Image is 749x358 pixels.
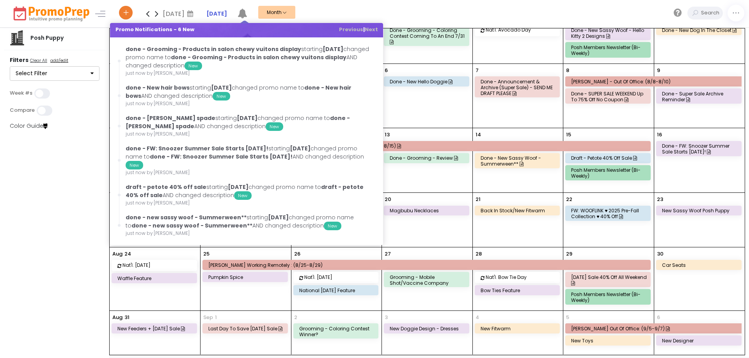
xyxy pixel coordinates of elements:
[566,67,569,74] p: 8
[206,10,227,18] strong: [DATE]
[208,262,647,268] div: [PERSON_NAME] Working Remotely : (8/25-8/29)
[390,274,466,286] div: Grooming - mobile shot/vaccine company
[390,155,466,161] div: done - Grooming - Review
[112,25,381,35] span: Promo Notifications - 6 New
[299,326,375,337] div: Grooming - coloring contest winner?
[481,208,557,213] div: Back in stock/new fitwarm
[185,62,202,70] span: New
[385,131,390,139] p: 13
[571,338,647,344] div: new toys
[390,79,466,85] div: done - new hello doggie
[323,45,343,53] b: [DATE]
[299,143,648,149] div: [PERSON_NAME] out of office: (8/12-8/15)
[237,114,257,122] b: [DATE]
[662,208,738,213] div: new sassy woof Posh Puppy
[571,274,647,286] div: [DATE] Sale 40% off all weekend
[228,183,248,191] b: [DATE]
[213,92,230,101] span: New
[299,287,375,293] div: national [DATE] feature
[304,274,380,280] div: Nat'l. [DATE]
[571,27,647,39] div: done - new sassy woof - Hello Kitty 2 designs
[390,326,466,332] div: New Doggie Design - dresses
[385,250,391,258] p: 27
[290,145,311,152] b: [DATE]
[486,27,562,33] div: Nat'l. Avocado Day
[126,70,192,77] span: just now by [PERSON_NAME]
[566,314,569,321] p: 5
[211,84,232,92] b: [DATE]
[126,45,301,53] b: done - Grooming - Products in salon chewy vuitons display
[266,122,283,131] span: New
[203,250,209,258] p: 25
[662,91,738,102] div: done - super sale archive reminder
[9,30,25,46] img: company.png
[112,314,122,321] p: Aug
[486,274,562,280] div: Nat'l. Bow Tie Day
[126,84,190,92] b: done - New hair bows
[657,67,660,74] p: 9
[481,326,557,332] div: new fitwarm
[126,213,354,229] span: starting changed promo name to AND changed description
[126,161,143,169] span: New
[571,44,647,56] div: Posh Members Newsletter (Bi-Weekly)
[126,200,192,207] span: just now by [PERSON_NAME]
[208,274,284,280] div: pumpkin spice
[126,230,192,237] span: just now by [PERSON_NAME]
[126,131,192,138] span: just now by [PERSON_NAME]
[662,143,738,155] div: done - FW: Snoozer Summer Sale Starts [DATE]!
[476,314,479,321] p: 4
[215,314,217,321] p: 1
[481,287,557,293] div: bow ties feature
[117,326,193,332] div: new feeders + [DATE] sale
[566,250,572,258] p: 29
[324,222,341,230] span: New
[476,131,481,139] p: 14
[481,79,557,96] div: done - Announcement & archive (super sale) - SEND ME DRAFT PLEASE
[124,250,131,258] p: 24
[385,314,388,321] p: 3
[50,57,68,63] u: add/edit
[390,27,466,45] div: done - Grooming - coloring contest coming to an end 7/31
[571,208,647,219] div: FW: WOOFLINK ♥ 2025 Pre-Fall Collection ♥ 40% off
[476,250,482,258] p: 28
[385,196,391,203] p: 20
[571,155,647,161] div: draft - petote 40% off sale
[662,262,738,268] div: car seats
[571,167,647,179] div: Posh Members Newsletter (Bi-Weekly)
[126,101,192,108] span: just now by [PERSON_NAME]
[126,183,206,191] b: draft - petote 40% off sale
[117,275,193,281] div: waffle feature
[126,114,350,130] b: done - [PERSON_NAME] spade
[131,222,252,229] b: done - new sassy woof - Summerween**
[476,196,481,203] p: 21
[657,131,662,139] p: 16
[150,153,293,160] b: done - FW: Snoozer Summer Sale Starts [DATE]!
[208,326,284,332] div: Last day to save [DATE] sale
[234,191,252,200] span: New
[10,56,28,64] strong: Filters
[10,66,99,81] button: Select Filter
[662,27,738,33] div: done - new dog in the closet
[294,250,300,258] p: 26
[49,57,70,65] a: add/edit
[390,208,466,213] div: magbubu necklaces
[385,67,388,74] p: 6
[126,114,215,122] b: done - [PERSON_NAME] spade
[339,26,378,34] span: |
[10,122,48,130] a: Color Guide
[566,196,572,203] p: 22
[126,145,268,152] b: done - FW: Snoozer Summer Sale Starts [DATE]!
[268,213,289,221] b: [DATE]
[126,213,247,221] b: done - new sassy woof - Summerween**
[203,314,213,321] span: Sep
[657,250,664,258] p: 30
[126,45,369,69] span: starting changed promo name to AND changed description
[571,79,738,85] div: [PERSON_NAME] - Out of Office: (8/8-8/10)
[122,262,199,268] div: Nat'l. [DATE]
[662,338,738,344] div: new designer
[25,34,69,42] div: Posh Puppy
[126,145,364,160] span: starting changed promo name to AND changed description
[657,314,660,321] p: 6
[699,7,723,19] input: Search
[10,90,32,96] label: Week #s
